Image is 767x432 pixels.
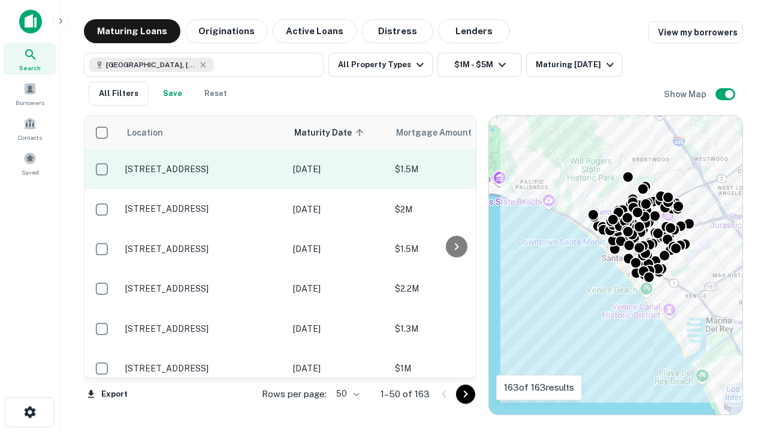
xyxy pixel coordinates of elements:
[536,58,617,72] div: Maturing [DATE]
[395,242,515,256] p: $1.5M
[125,323,281,334] p: [STREET_ADDRESS]
[287,116,389,149] th: Maturity Date
[395,362,515,375] p: $1M
[19,10,42,34] img: capitalize-icon.png
[361,19,433,43] button: Distress
[526,53,623,77] button: Maturing [DATE]
[437,53,521,77] button: $1M - $5M
[381,387,430,401] p: 1–50 of 163
[707,336,767,394] iframe: Chat Widget
[664,88,708,101] h6: Show Map
[19,63,41,73] span: Search
[396,125,487,140] span: Mortgage Amount
[125,203,281,214] p: [STREET_ADDRESS]
[395,163,515,176] p: $1.5M
[18,133,42,142] span: Contacts
[293,203,383,216] p: [DATE]
[395,322,515,335] p: $1.3M
[4,112,56,145] a: Contacts
[395,282,515,295] p: $2.2M
[16,98,44,107] span: Borrowers
[293,282,383,295] p: [DATE]
[126,125,163,140] span: Location
[456,385,475,404] button: Go to next page
[395,203,515,216] p: $2M
[185,19,268,43] button: Originations
[84,53,324,77] button: [GEOGRAPHIC_DATA], [GEOGRAPHIC_DATA], [GEOGRAPHIC_DATA]
[106,59,196,70] span: [GEOGRAPHIC_DATA], [GEOGRAPHIC_DATA], [GEOGRAPHIC_DATA]
[293,322,383,335] p: [DATE]
[4,43,56,75] a: Search
[153,82,192,106] button: Save your search to get updates of matches that match your search criteria.
[89,82,149,106] button: All Filters
[293,362,383,375] p: [DATE]
[262,387,327,401] p: Rows per page:
[84,19,180,43] button: Maturing Loans
[125,283,281,294] p: [STREET_ADDRESS]
[125,164,281,175] p: [STREET_ADDRESS]
[504,380,574,395] p: 163 of 163 results
[438,19,510,43] button: Lenders
[22,167,39,177] span: Saved
[273,19,357,43] button: Active Loans
[328,53,433,77] button: All Property Types
[293,242,383,256] p: [DATE]
[125,363,281,374] p: [STREET_ADDRESS]
[4,77,56,110] a: Borrowers
[84,385,131,403] button: Export
[4,147,56,179] a: Saved
[197,82,235,106] button: Reset
[119,116,287,149] th: Location
[331,385,361,403] div: 50
[489,116,742,415] div: 0 0
[389,116,521,149] th: Mortgage Amount
[648,22,743,43] a: View my borrowers
[294,125,367,140] span: Maturity Date
[293,163,383,176] p: [DATE]
[125,244,281,254] p: [STREET_ADDRESS]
